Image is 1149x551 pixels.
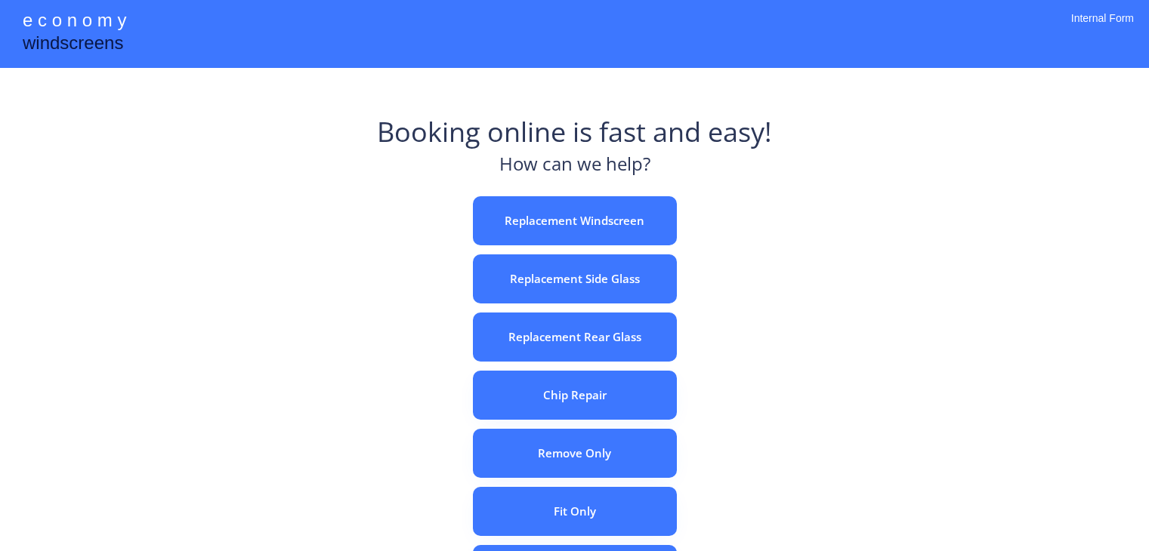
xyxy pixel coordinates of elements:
[473,487,677,536] button: Fit Only
[473,196,677,245] button: Replacement Windscreen
[473,371,677,420] button: Chip Repair
[23,8,126,36] div: e c o n o m y
[23,30,123,60] div: windscreens
[1071,11,1134,45] div: Internal Form
[473,312,677,362] button: Replacement Rear Glass
[473,429,677,478] button: Remove Only
[377,113,772,151] div: Booking online is fast and easy!
[473,254,677,303] button: Replacement Side Glass
[499,151,650,185] div: How can we help?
